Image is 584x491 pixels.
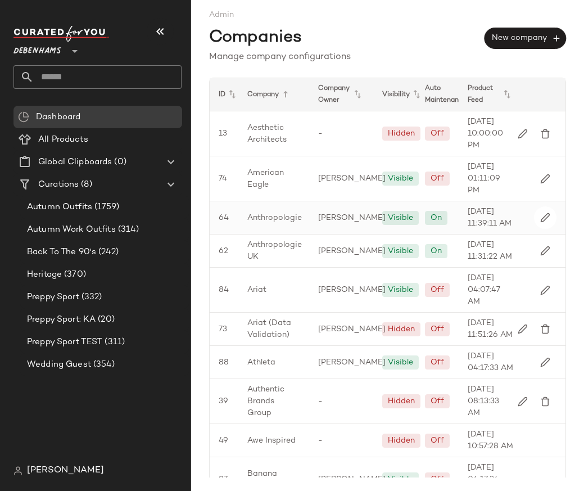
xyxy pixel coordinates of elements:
div: Off [431,474,444,485]
div: Visible [388,357,413,368]
span: Autumn Work Outfits [27,223,116,236]
span: Autumn Outfits [27,201,92,214]
span: Aesthetic Architects [247,122,301,146]
span: 87 [219,474,228,485]
span: - [318,128,323,139]
span: New company [491,33,559,43]
div: Hidden [388,323,415,335]
span: (20) [96,313,115,326]
img: cfy_white_logo.C9jOOHJF.svg [13,26,109,42]
span: (332) [79,291,102,304]
span: 13 [219,128,227,139]
div: Visible [388,284,413,296]
span: Authentic Brands Group [247,384,301,419]
span: [DATE] 04:17:33 AM [468,350,514,374]
div: Company [238,78,310,111]
div: Off [431,284,444,296]
span: Wedding Guest [27,358,91,371]
div: Auto Maintenance [416,78,459,111]
img: svg%3e [518,129,528,139]
span: Ariat [247,284,266,296]
div: On [431,212,442,224]
span: 74 [219,173,227,184]
span: [DATE] 01:11:09 PM [468,161,514,196]
span: [DATE] 10:00:00 PM [468,116,514,151]
div: Off [431,128,444,139]
span: [DATE] 10:57:28 AM [468,429,514,452]
span: [PERSON_NAME] [318,173,386,184]
span: Anthropologie [247,212,302,224]
span: Preppy Sport: KA [27,313,96,326]
span: 64 [219,212,229,224]
div: Manage company configurations [209,51,566,64]
img: svg%3e [13,466,22,475]
img: svg%3e [540,213,550,223]
img: svg%3e [540,246,550,256]
img: svg%3e [518,397,528,407]
span: Athleta [247,357,275,368]
div: Off [431,435,444,447]
button: New company [485,28,566,49]
span: Companies [209,25,302,51]
img: svg%3e [540,397,550,407]
span: 84 [219,284,229,296]
img: svg%3e [540,324,550,334]
div: Visible [388,474,413,485]
span: (311) [102,336,125,349]
span: All Products [38,133,88,146]
span: (370) [62,268,86,281]
div: Off [431,395,444,407]
div: Off [431,323,444,335]
img: svg%3e [540,129,550,139]
span: 62 [219,245,228,257]
div: Off [431,173,444,184]
span: Preppy Sport TEST [27,336,102,349]
span: (1759) [92,201,119,214]
span: Dashboard [36,111,80,124]
div: Visibility [373,78,416,111]
span: (8) [79,178,92,191]
span: [DATE] 11:31:22 AM [468,239,514,263]
div: Visible [388,245,413,257]
img: svg%3e [540,285,550,295]
div: Product Feed [459,78,523,111]
span: [PERSON_NAME] [318,212,386,224]
span: 88 [219,357,229,368]
div: Off [431,357,444,368]
span: 49 [219,435,228,447]
div: On [431,245,442,257]
span: Global Clipboards [38,156,112,169]
span: - [318,435,323,447]
div: Visible [388,212,413,224]
span: (0) [112,156,126,169]
span: Back To The 90's [27,246,96,259]
img: svg%3e [18,111,29,123]
span: [PERSON_NAME] [318,474,386,485]
span: Ariat (Data Validation) [247,317,301,341]
div: ID [210,78,238,111]
span: 39 [219,395,228,407]
div: Hidden [388,395,415,407]
span: - [318,395,323,407]
span: Awe Inspired [247,435,296,447]
div: Hidden [388,128,415,139]
span: Debenhams [13,38,61,58]
span: [PERSON_NAME] [318,245,386,257]
span: [PERSON_NAME] [318,323,386,335]
div: Hidden [388,435,415,447]
span: American Eagle [247,167,301,191]
span: Anthropologie UK [247,239,302,263]
span: [PERSON_NAME] [318,357,386,368]
div: Visible [388,173,413,184]
span: [DATE] 04:07:47 AM [468,272,514,308]
span: [DATE] 08:13:33 AM [468,384,514,419]
span: Curations [38,178,79,191]
img: svg%3e [540,174,550,184]
span: Heritage [27,268,62,281]
span: (314) [116,223,139,236]
img: svg%3e [518,324,528,334]
span: [PERSON_NAME] [27,464,104,478]
img: svg%3e [540,357,550,367]
span: Preppy Sport [27,291,79,304]
span: (354) [91,358,115,371]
